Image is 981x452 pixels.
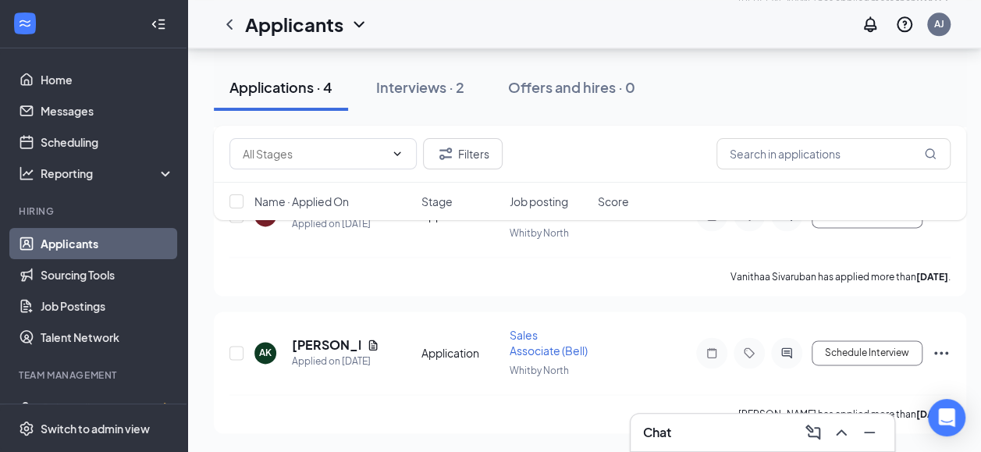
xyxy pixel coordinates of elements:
[932,343,951,362] svg: Ellipses
[41,95,174,126] a: Messages
[510,365,569,376] span: Whitby North
[41,228,174,259] a: Applicants
[801,420,826,445] button: ComposeMessage
[391,148,403,160] svg: ChevronDown
[19,368,171,382] div: Team Management
[436,144,455,163] svg: Filter
[832,423,851,442] svg: ChevronUp
[41,64,174,95] a: Home
[777,347,796,359] svg: ActiveChat
[702,347,721,359] svg: Note
[41,165,175,181] div: Reporting
[229,77,332,97] div: Applications · 4
[598,194,629,209] span: Score
[421,345,500,361] div: Application
[421,194,453,209] span: Stage
[259,346,272,359] div: AK
[860,423,879,442] svg: Minimize
[41,420,150,436] div: Switch to admin view
[41,392,174,423] a: OnboardingCrown
[740,347,759,359] svg: Tag
[510,227,569,239] span: Whitby North
[829,420,854,445] button: ChevronUp
[510,328,588,358] span: Sales Associate (Bell)
[423,138,503,169] button: Filter Filters
[508,77,635,97] div: Offers and hires · 0
[350,15,368,34] svg: ChevronDown
[19,165,34,181] svg: Analysis
[376,77,464,97] div: Interviews · 2
[916,408,948,420] b: [DATE]
[243,145,385,162] input: All Stages
[220,15,239,34] svg: ChevronLeft
[41,259,174,290] a: Sourcing Tools
[934,17,944,30] div: AJ
[367,339,379,351] svg: Document
[895,15,914,34] svg: QuestionInfo
[41,322,174,353] a: Talent Network
[510,194,568,209] span: Job posting
[928,399,965,436] div: Open Intercom Messenger
[41,126,174,158] a: Scheduling
[643,424,671,441] h3: Chat
[17,16,33,31] svg: WorkstreamLogo
[19,420,34,436] svg: Settings
[857,420,882,445] button: Minimize
[738,408,951,421] p: [PERSON_NAME] has applied more than .
[151,16,166,31] svg: Collapse
[245,11,343,37] h1: Applicants
[19,205,171,218] div: Hiring
[861,15,880,34] svg: Notifications
[916,271,948,283] b: [DATE]
[924,148,937,160] svg: MagnifyingGlass
[41,290,174,322] a: Job Postings
[804,423,823,442] svg: ComposeMessage
[254,194,349,209] span: Name · Applied On
[812,340,922,365] button: Schedule Interview
[716,138,951,169] input: Search in applications
[292,336,361,354] h5: [PERSON_NAME]
[730,270,951,283] p: Vanithaa Sivaruban has applied more than .
[292,354,379,369] div: Applied on [DATE]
